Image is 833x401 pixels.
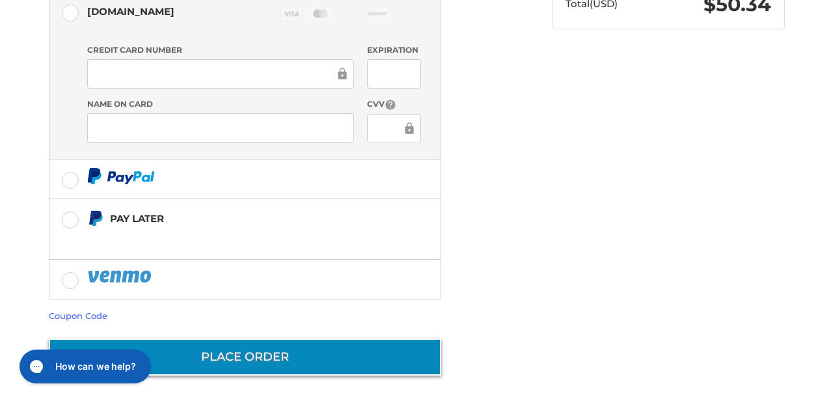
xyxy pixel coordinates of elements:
[49,311,107,321] a: Coupon Code
[87,210,103,227] img: Pay Later icon
[367,44,421,56] label: Expiration
[49,339,441,376] button: Place Order
[87,268,154,284] img: PayPal icon
[87,168,155,184] img: PayPal icon
[87,1,174,22] div: [DOMAIN_NAME]
[367,98,421,111] label: CVV
[87,232,359,243] iframe: PayPal Message 2
[110,208,359,229] div: Pay Later
[13,345,155,388] iframe: Gorgias live chat messenger
[87,44,354,56] label: Credit Card Number
[87,98,354,110] label: Name on Card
